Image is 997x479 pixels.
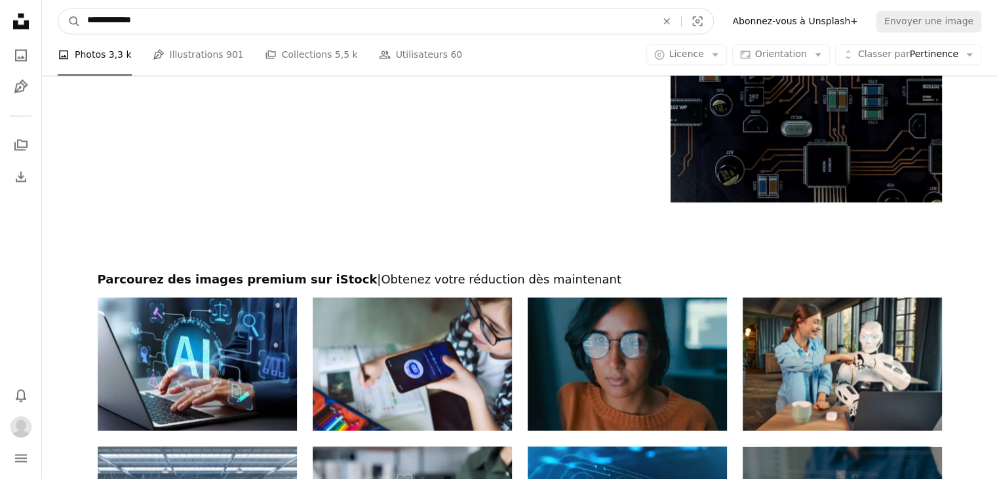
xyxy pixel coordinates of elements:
span: | Obtenez votre réduction dès maintenant [377,272,621,285]
button: Licence [646,45,727,66]
a: Photos [8,42,34,68]
button: Notifications [8,382,34,408]
img: Female computer programmer works on complex software development tasks at her home office late in... [528,297,727,430]
a: Historique de téléchargement [8,163,34,190]
span: Pertinence [858,49,958,62]
img: Robot et femme travaillant sur un ordinateur portable au bureau [743,297,942,430]
a: Collections [8,132,34,158]
button: Rechercher sur Unsplash [58,9,81,33]
img: Garçon souriant utilisant le système AI Chatbot sur l’application mobile. Conversation par chatbo... [313,297,512,430]
button: Effacer [652,9,681,33]
form: Rechercher des visuels sur tout le site [58,8,714,34]
span: Classer par [858,49,910,60]
button: Envoyer une image [876,10,981,31]
button: Profil [8,413,34,440]
a: Collections 5,5 k [265,34,358,76]
span: 60 [450,48,462,62]
a: Utilisateurs 60 [379,34,463,76]
span: Licence [669,49,704,60]
span: Orientation [755,49,807,60]
img: Gouvernance de l’IA et utilisation réactive de l’intelligence artificielle générative. Stratégie ... [98,297,297,430]
h2: Parcourez des images premium sur iStock [98,271,942,287]
img: Avatar de l’utilisateur Nadia Farazdaghi [10,416,31,437]
button: Orientation [732,45,830,66]
a: Abonnez-vous à Unsplash+ [724,10,866,31]
a: Illustrations [8,73,34,100]
button: Menu [8,445,34,471]
button: Classer parPertinence [835,45,981,66]
button: Recherche de visuels [682,9,713,33]
span: 5,5 k [335,48,358,62]
a: Illustrations 901 [153,34,244,76]
a: Accueil — Unsplash [8,8,34,37]
span: 901 [226,48,244,62]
